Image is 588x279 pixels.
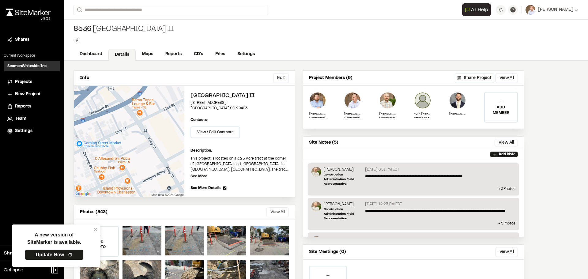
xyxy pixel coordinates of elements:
[15,36,29,43] span: Shares
[231,48,261,60] a: Settings
[73,25,92,34] span: 8536
[15,128,32,134] span: Settings
[485,105,517,116] p: ADD MEMBER
[309,111,326,116] p: [PERSON_NAME]
[80,75,89,81] p: Info
[379,92,396,109] img: Sinuhe Perez
[159,48,188,60] a: Reports
[25,250,84,260] a: Update Now
[526,5,535,15] img: User
[538,6,573,13] span: [PERSON_NAME]
[311,236,321,246] img: Sinuhe Perez
[365,236,401,242] p: [DATE] 11:37 AM EDT
[311,221,515,226] p: + 5 Photo s
[73,5,85,15] button: Search
[449,92,466,109] img: Douglas Jennings
[414,111,431,116] p: York [PERSON_NAME]
[449,111,466,116] p: [PERSON_NAME]
[15,103,31,110] span: Reports
[80,209,107,216] p: Photos (543)
[311,202,321,211] img: Sinuhe Perez
[324,236,363,242] p: [PERSON_NAME]
[309,116,326,120] p: Construction Admin Field Representative II
[324,202,363,207] p: [PERSON_NAME]
[6,16,51,22] div: Oh geez...please don't...
[27,231,81,246] p: A new version of SiteMarker is available.
[324,207,363,221] p: Construction Administration Field Representative
[379,116,396,120] p: Construction Administration Field Representative
[311,167,321,177] img: Sinuhe Perez
[94,227,98,232] button: close
[7,63,47,69] h3: SeamonWhiteside Inc.
[136,48,159,60] a: Maps
[190,92,289,100] h2: [GEOGRAPHIC_DATA] II
[73,25,174,34] div: [GEOGRAPHIC_DATA] II
[526,5,578,15] button: [PERSON_NAME]
[414,92,431,109] img: York Dilday
[190,126,240,138] button: View / Edit Contacts
[496,73,518,83] button: View All
[344,116,361,120] p: Construction Admin Project Manager
[73,37,80,43] button: Edit Tags
[190,100,289,106] p: [STREET_ADDRESS]
[190,106,289,111] p: [GEOGRAPHIC_DATA] , SC 29403
[311,186,515,192] p: + 3 Photo s
[190,156,289,172] p: This project is located on a 3.25 Acre tract at the corner of [GEOGRAPHIC_DATA] and [GEOGRAPHIC_D...
[15,79,32,85] span: Projects
[209,48,231,60] a: Files
[4,53,60,58] p: Current Workspace
[309,75,352,81] p: Project Members (5)
[6,9,51,16] img: rebrand.png
[7,103,56,110] a: Reports
[7,128,56,134] a: Settings
[455,73,494,83] button: Share Project
[7,91,56,98] a: New Project
[15,91,41,98] span: New Project
[7,115,56,122] a: Team
[471,6,488,13] span: AI Help
[462,3,493,16] div: Open AI Assistant
[499,152,515,157] p: Add Note
[414,116,431,120] p: Senior Civil Engineer
[266,207,289,217] button: View All
[190,148,289,153] p: Description:
[324,167,363,172] p: [PERSON_NAME]
[365,202,402,207] p: [DATE] 12:23 PM EDT
[73,48,108,60] a: Dashboard
[496,247,518,257] button: View All
[190,185,221,191] span: See More Details
[379,111,396,116] p: [PERSON_NAME]
[7,36,56,43] a: Shares
[324,172,363,186] p: Construction Administration Field Representative
[15,115,26,122] span: Team
[190,117,208,123] p: Contacts:
[495,139,518,146] button: View All
[344,111,361,116] p: [PERSON_NAME]
[462,3,491,16] button: Open AI Assistant
[309,249,346,255] p: Site Meetings (0)
[309,92,326,109] img: Shawn Simons
[190,174,207,179] p: See More
[273,73,289,83] button: Edit
[344,92,361,109] img: Tommy Huang
[108,49,136,61] a: Details
[4,266,23,274] span: Collapse
[4,250,45,257] span: Share Workspace
[188,48,209,60] a: CD's
[309,139,338,146] p: Site Notes (5)
[7,79,56,85] a: Projects
[365,167,399,172] p: [DATE] 6:51 PM EDT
